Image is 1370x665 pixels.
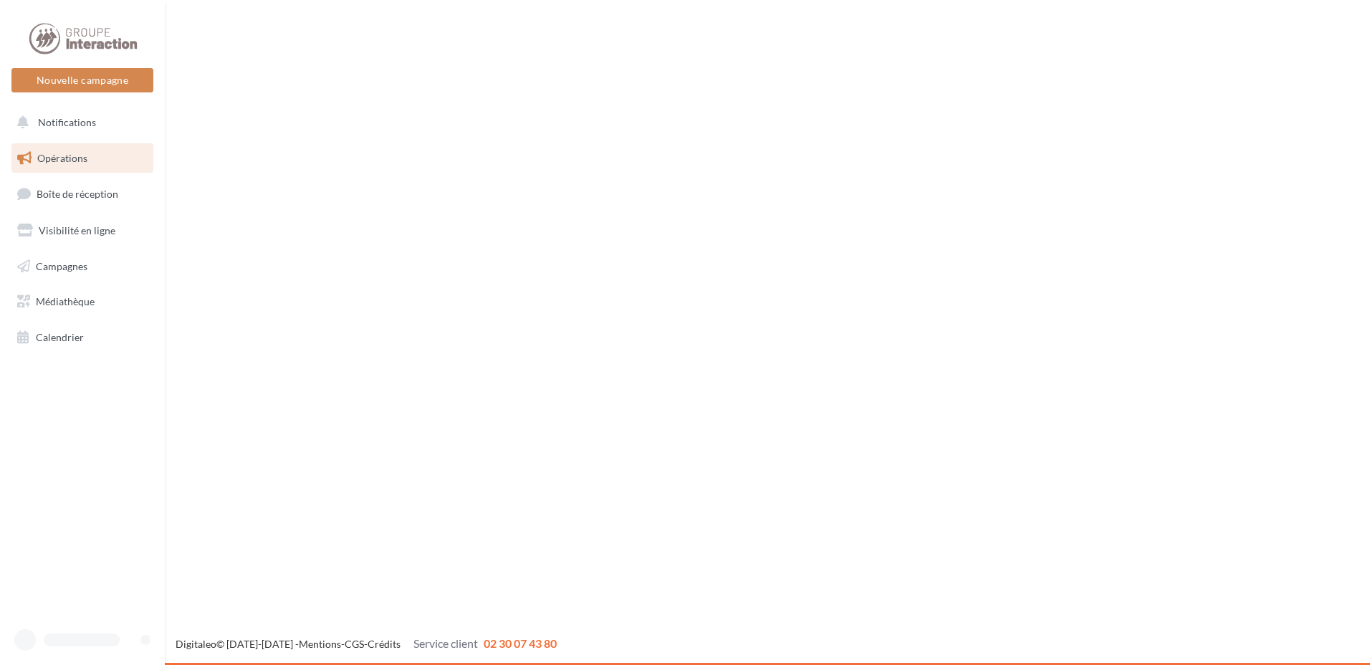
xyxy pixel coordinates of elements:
span: Notifications [38,116,96,128]
a: Mentions [299,638,341,650]
a: Visibilité en ligne [9,216,156,246]
a: Calendrier [9,322,156,353]
span: Campagnes [36,259,87,272]
a: Campagnes [9,252,156,282]
span: Calendrier [36,331,84,343]
button: Nouvelle campagne [11,68,153,92]
span: Opérations [37,152,87,164]
span: © [DATE]-[DATE] - - - [176,638,557,650]
span: Visibilité en ligne [39,224,115,236]
span: Service client [413,636,478,650]
a: Digitaleo [176,638,216,650]
a: CGS [345,638,364,650]
a: Boîte de réception [9,178,156,209]
span: 02 30 07 43 80 [484,636,557,650]
button: Notifications [9,107,150,138]
span: Boîte de réception [37,188,118,200]
a: Opérations [9,143,156,173]
span: Médiathèque [36,295,95,307]
a: Médiathèque [9,287,156,317]
a: Crédits [368,638,401,650]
